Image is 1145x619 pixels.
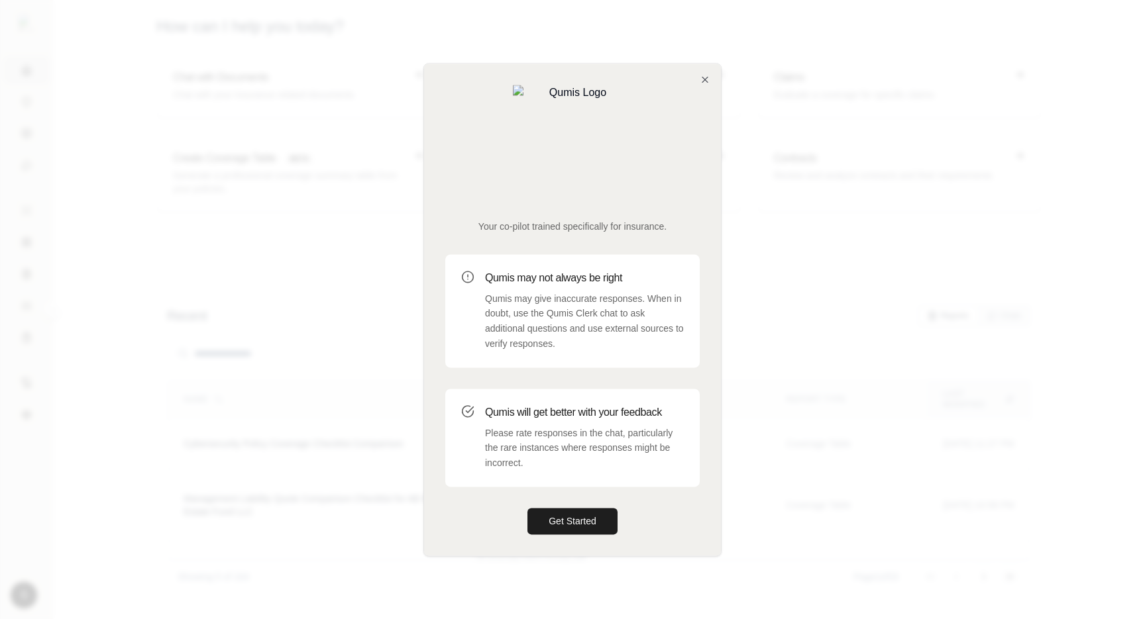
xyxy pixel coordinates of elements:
[485,270,684,286] h3: Qumis may not always be right
[485,426,684,471] p: Please rate responses in the chat, particularly the rare instances where responses might be incor...
[485,291,684,352] p: Qumis may give inaccurate responses. When in doubt, use the Qumis Clerk chat to ask additional qu...
[527,508,618,534] button: Get Started
[445,220,700,233] p: Your co-pilot trained specifically for insurance.
[485,405,684,420] h3: Qumis will get better with your feedback
[513,85,632,204] img: Qumis Logo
